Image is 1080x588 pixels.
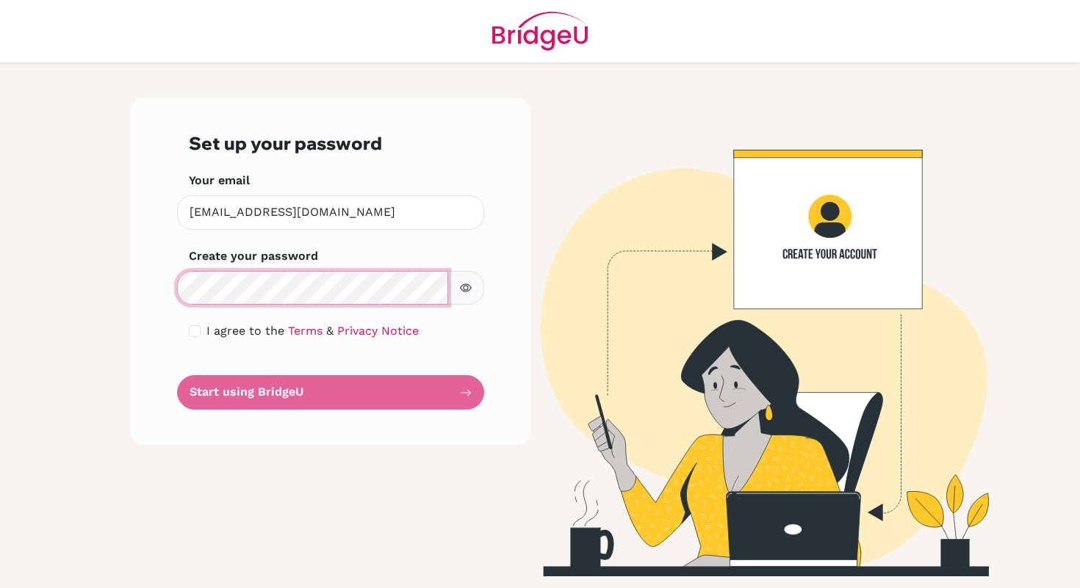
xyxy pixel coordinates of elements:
input: Insert your email* [177,195,484,230]
h3: Set up your password [189,133,472,154]
a: Privacy Notice [337,324,419,338]
a: Terms [288,324,323,338]
span: I agree to the [206,324,284,338]
label: Create your password [189,247,318,265]
span: & [326,324,334,338]
label: Your email [189,172,250,189]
